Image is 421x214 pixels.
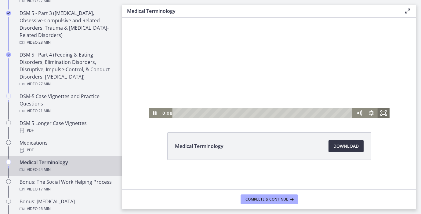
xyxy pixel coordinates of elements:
span: Complete & continue [245,197,288,202]
span: · 26 min [38,205,51,212]
div: Medical Terminology [20,159,115,173]
span: Medical Terminology [175,142,223,150]
a: Download [328,140,364,152]
div: Video [20,107,115,115]
div: Video [20,80,115,88]
button: Complete & continue [241,194,298,204]
div: PDF [20,146,115,154]
i: Completed [6,11,11,16]
div: Bonus: [MEDICAL_DATA] [20,198,115,212]
span: · 24 min [38,166,51,173]
div: Medications [20,139,115,154]
span: Download [333,142,359,150]
i: Completed [6,52,11,57]
h3: Medical Terminology [127,7,394,15]
div: Video [20,205,115,212]
div: Video [20,186,115,193]
span: · 17 min [38,186,51,193]
div: Bonus: The Social Work Helping Process [20,178,115,193]
span: · 27 min [38,80,51,88]
span: · 28 min [38,39,51,46]
div: Video [20,166,115,173]
div: DSM 5 Longer Case Vignettes [20,120,115,134]
div: Video [20,39,115,46]
div: DSM-5 Case Vignettes and Practice Questions [20,93,115,115]
div: DSM 5 - Part 3 ([MEDICAL_DATA], Obsessive-Compulsive and Related Disorders, Trauma & [MEDICAL_DAT... [20,9,115,46]
div: DSM 5 - Part 4 (Feeding & Eating Disorders, Elimination Disorders, Disruptive, Impulse-Control, &... [20,51,115,88]
div: PDF [20,127,115,134]
span: · 21 min [38,107,51,115]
